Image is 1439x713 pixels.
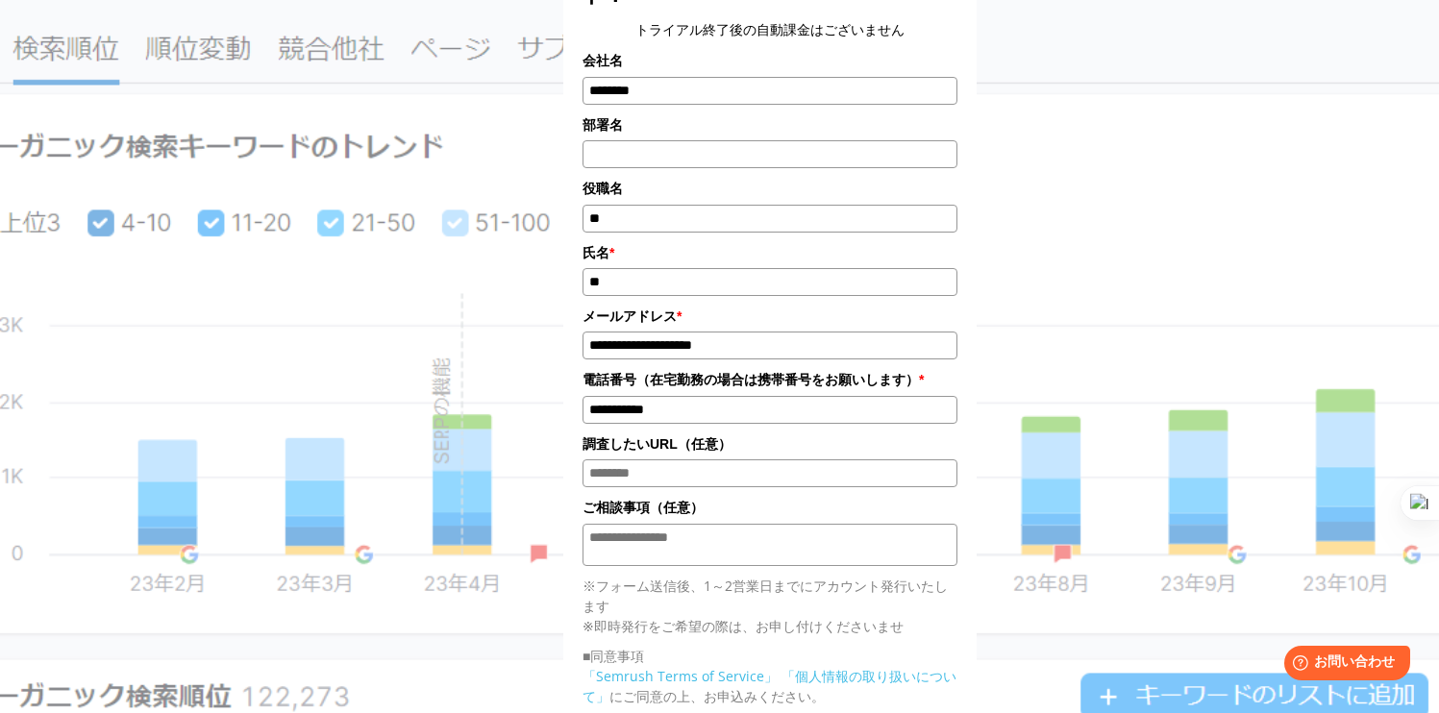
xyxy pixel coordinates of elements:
[583,50,957,71] label: 会社名
[583,19,957,40] center: トライアル終了後の自動課金はございません
[583,576,957,636] p: ※フォーム送信後、1～2営業日までにアカウント発行いたします ※即時発行をご希望の際は、お申し付けくださいませ
[583,369,957,390] label: 電話番号（在宅勤務の場合は携帯番号をお願いします）
[583,497,957,518] label: ご相談事項（任意）
[583,114,957,135] label: 部署名
[583,667,956,705] a: 「個人情報の取り扱いについて」
[583,178,957,199] label: 役職名
[583,242,957,263] label: 氏名
[583,306,957,327] label: メールアドレス
[583,433,957,455] label: 調査したいURL（任意）
[1268,638,1418,692] iframe: Help widget launcher
[583,666,957,706] p: にご同意の上、お申込みください。
[583,646,957,666] p: ■同意事項
[583,667,778,685] a: 「Semrush Terms of Service」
